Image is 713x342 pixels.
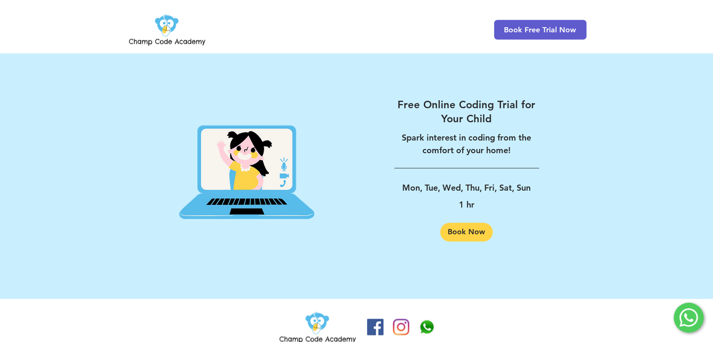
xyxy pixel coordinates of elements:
[419,319,435,335] img: Champ Code Academy WhatsApp
[394,131,539,156] p: Spark interest in coding from the comfort of your home!
[393,319,409,335] img: Instagram
[394,196,539,213] p: 1 hr
[127,11,207,48] img: Champ Code Academy Logo PNG.png
[367,319,383,335] img: Facebook
[440,223,493,241] a: Book Now
[394,98,539,126] a: Free Online Coding Trial for Your Child
[504,25,576,34] span: Book Free Trial Now
[367,319,435,335] ul: Social Bar
[448,228,485,236] span: Book Now
[394,179,539,196] p: Mon, Tue, Wed, Thu, Fri, Sat, Sun
[494,20,586,39] a: Book Free Trial Now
